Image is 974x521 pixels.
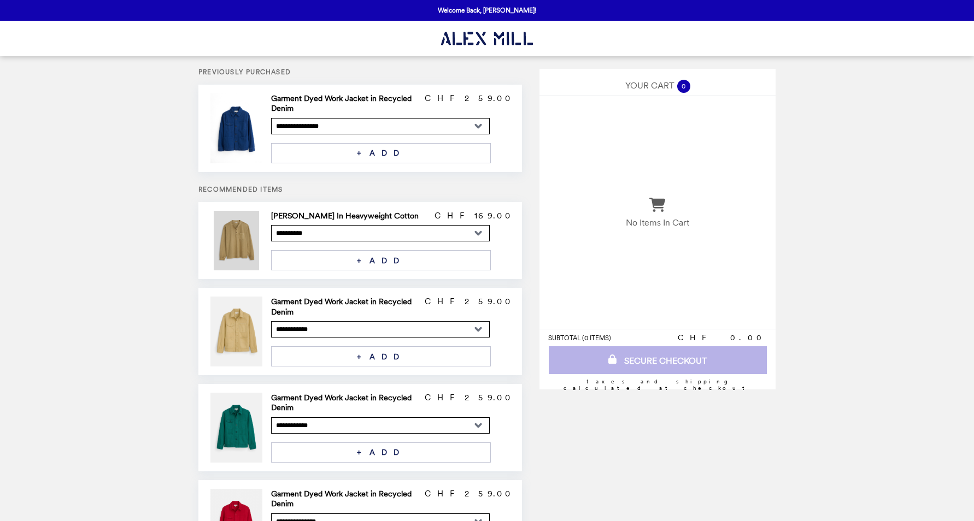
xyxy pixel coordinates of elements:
[271,93,425,114] h2: Garment Dyed Work Jacket in Recycled Denim
[425,489,513,509] p: CHF 259.00
[271,250,491,270] button: + ADD
[271,225,490,241] select: Select a product variant
[548,334,582,342] span: SUBTOTAL
[678,333,767,342] span: CHF 0.00
[210,297,266,366] img: Garment Dyed Work Jacket in Recycled Denim
[677,80,690,93] span: 0
[625,80,674,91] span: YOUR CART
[425,393,513,413] p: CHF 259.00
[435,211,513,221] p: CHF 169.00
[210,393,266,463] img: Garment Dyed Work Jacket in Recycled Denim
[425,297,513,317] p: CHF 259.00
[438,7,536,14] p: Welcome Back, [PERSON_NAME]!
[548,378,767,391] div: Taxes and Shipping calculated at checkout
[626,217,689,228] p: No Items In Cart
[441,27,533,50] img: Brand Logo
[271,489,425,509] h2: Garment Dyed Work Jacket in Recycled Denim
[425,93,513,114] p: CHF 259.00
[210,93,266,163] img: Garment Dyed Work Jacket in Recycled Denim
[271,346,491,366] button: + ADD
[198,186,522,193] h5: Recommended Items
[271,297,425,317] h2: Garment Dyed Work Jacket in Recycled Denim
[271,321,490,338] select: Select a product variant
[214,211,261,270] img: Alan Henley In Heavyweight Cotton
[271,442,491,463] button: + ADD
[271,393,425,413] h2: Garment Dyed Work Jacket in Recycled Denim
[198,68,522,76] h5: Previously Purchased
[582,334,611,342] span: ( 0 ITEMS )
[271,211,423,221] h2: [PERSON_NAME] In Heavyweight Cotton
[271,118,490,134] select: Select a product variant
[271,417,490,434] select: Select a product variant
[271,143,491,163] button: + ADD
